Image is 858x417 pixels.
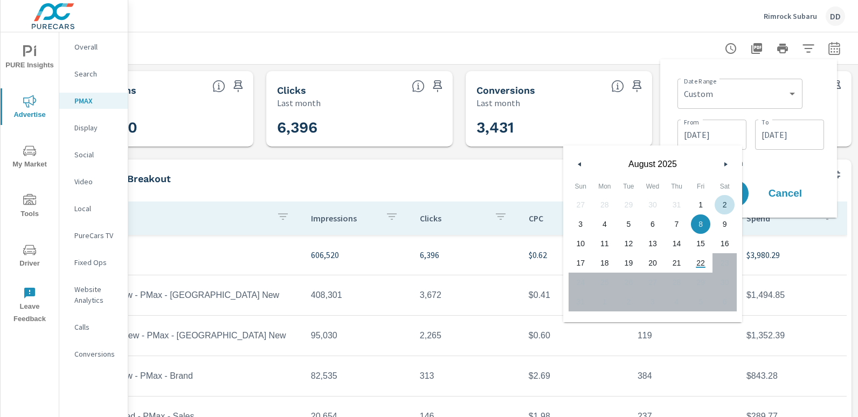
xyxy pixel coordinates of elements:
[476,96,520,109] p: Last month
[420,213,486,224] p: Clicks
[78,119,243,137] h3: 606,520
[74,176,119,187] p: Video
[689,234,713,253] button: 15
[651,214,655,234] span: 6
[74,230,119,241] p: PureCars TV
[712,234,737,253] button: 16
[59,173,128,190] div: Video
[665,214,689,234] button: 7
[277,96,321,109] p: Last month
[617,234,641,253] button: 12
[569,273,593,292] button: 24
[593,234,617,253] button: 11
[302,282,411,309] td: 408,301
[576,292,585,311] span: 31
[665,234,689,253] button: 14
[746,38,767,59] button: "Export Report to PDF"
[824,38,845,59] button: Select Date Range
[59,39,128,55] div: Overall
[302,363,411,390] td: 82,535
[4,244,56,270] span: Driver
[673,273,681,292] span: 28
[59,147,128,163] div: Social
[665,273,689,292] button: 28
[576,253,585,273] span: 17
[576,273,585,292] span: 24
[648,234,657,253] span: 13
[576,234,585,253] span: 10
[641,214,665,234] button: 6
[696,234,705,253] span: 15
[696,253,705,273] span: 22
[798,38,819,59] button: Apply Filters
[420,248,511,261] p: 6,396
[74,95,119,106] p: PMAX
[617,214,641,234] button: 5
[4,287,56,325] span: Leave Feedback
[74,122,119,133] p: Display
[59,346,128,362] div: Conversions
[629,322,738,349] td: 119
[74,68,119,79] p: Search
[723,195,727,214] span: 2
[71,322,302,349] td: Out AOR - New - PMax - [GEOGRAPHIC_DATA] New
[59,254,128,270] div: Fixed Ops
[603,214,607,234] span: 4
[59,120,128,136] div: Display
[600,273,609,292] span: 25
[588,159,717,169] span: August 2025
[520,363,629,390] td: $2.69
[617,178,641,195] span: Tue
[520,322,629,349] td: $0.60
[4,144,56,171] span: My Market
[411,363,520,390] td: 313
[59,200,128,217] div: Local
[600,234,609,253] span: 11
[673,234,681,253] span: 14
[429,78,446,95] span: Save this to your personalized report
[74,203,119,214] p: Local
[712,195,737,214] button: 2
[59,281,128,308] div: Website Analytics
[529,213,594,224] p: CPC
[569,234,593,253] button: 10
[772,38,793,59] button: Print Report
[753,180,818,207] button: Cancel
[721,234,729,253] span: 16
[698,195,703,214] span: 1
[648,273,657,292] span: 27
[476,85,535,96] h5: Conversions
[698,214,703,234] span: 8
[641,178,665,195] span: Wed
[712,253,737,273] button: 23
[764,189,807,198] span: Cancel
[721,253,729,273] span: 23
[520,282,629,309] td: $0.41
[641,273,665,292] button: 27
[593,273,617,292] button: 25
[302,322,411,349] td: 95,030
[1,32,59,330] div: nav menu
[593,214,617,234] button: 4
[665,253,689,273] button: 21
[689,178,713,195] span: Fri
[673,253,681,273] span: 21
[625,273,633,292] span: 26
[677,156,824,169] p: + Add comparison
[74,41,119,52] p: Overall
[80,213,268,224] p: Campaign
[71,363,302,390] td: In AOR - New - PMax - Brand
[723,214,727,234] span: 9
[625,253,633,273] span: 19
[665,178,689,195] span: Thu
[212,80,225,93] span: The number of times an ad was shown on your behalf.
[712,214,737,234] button: 9
[311,248,403,261] p: 606,520
[712,273,737,292] button: 30
[277,119,442,137] h3: 6,396
[4,45,56,72] span: PURE Insights
[476,119,641,137] h3: 3,431
[712,178,737,195] span: Sat
[696,273,705,292] span: 29
[74,257,119,268] p: Fixed Ops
